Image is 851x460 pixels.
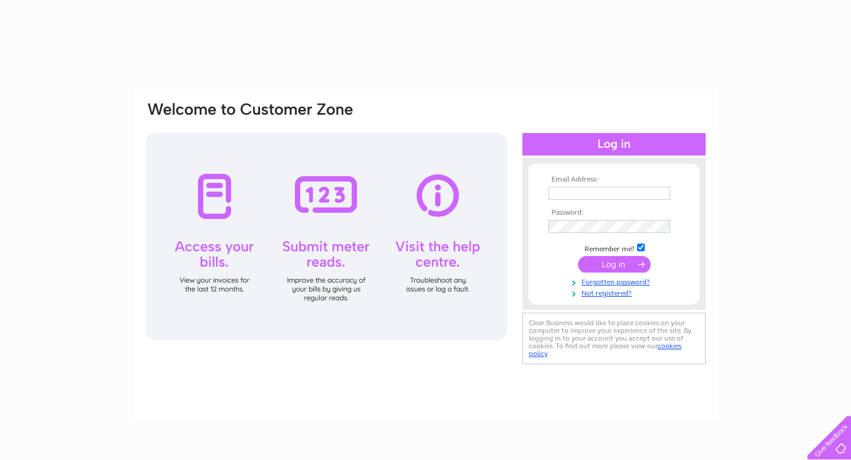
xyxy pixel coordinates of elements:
a: Forgotten password? [548,276,683,287]
div: Clear Business would like to place cookies on your computer to improve your experience of the sit... [522,313,706,364]
th: Email Address: [545,176,683,184]
input: Submit [578,256,651,273]
td: Remember me? [545,242,683,254]
a: Not registered? [548,287,683,298]
th: Password: [545,209,683,217]
a: cookies policy [529,342,681,358]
